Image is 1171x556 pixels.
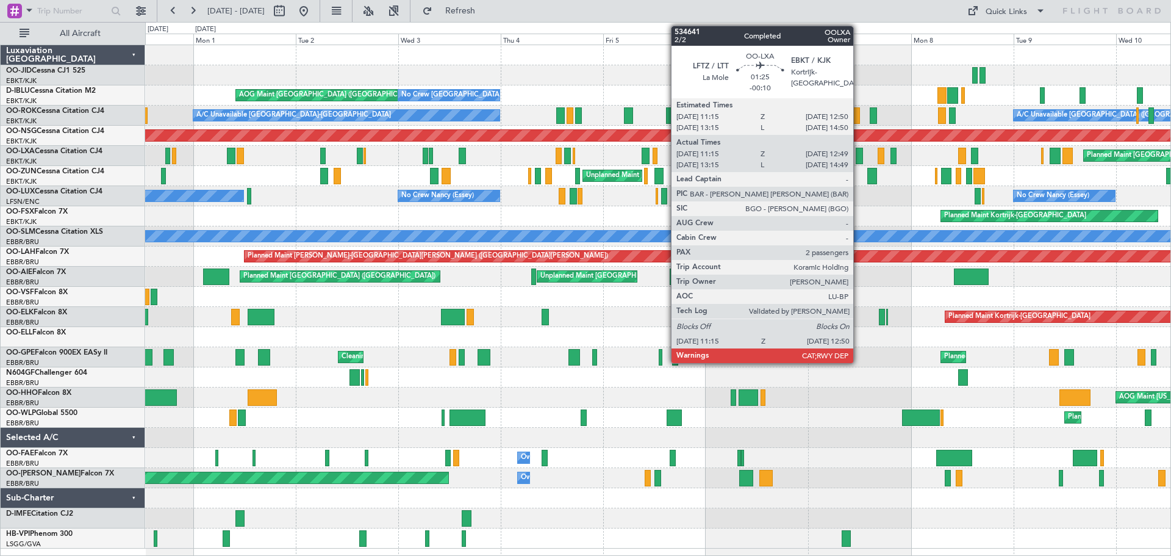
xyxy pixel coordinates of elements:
div: Sat 6 [706,34,808,45]
div: A/C Unavailable [GEOGRAPHIC_DATA]-[GEOGRAPHIC_DATA] [196,106,391,125]
a: OO-LXACessna Citation CJ4 [6,148,102,155]
a: HB-VPIPhenom 300 [6,530,73,538]
button: Refresh [417,1,490,21]
a: EBKT/KJK [6,177,37,186]
span: OO-JID [6,67,32,74]
div: [DATE] [148,24,168,35]
span: D-IMFE [6,510,31,518]
div: Planned Maint Kortrijk-[GEOGRAPHIC_DATA] [948,308,1090,326]
div: Planned Maint Liege [1068,408,1131,427]
a: LSGG/GVA [6,540,41,549]
a: EBKT/KJK [6,96,37,106]
a: LFSN/ENC [6,197,40,206]
a: OO-VSFFalcon 8X [6,289,68,296]
div: Wed 3 [398,34,501,45]
span: OO-FAE [6,450,34,457]
a: EBBR/BRU [6,237,39,247]
a: EBBR/BRU [6,358,39,367]
span: OO-VSF [6,289,34,296]
a: OO-ZUNCessna Citation CJ4 [6,168,104,175]
a: EBBR/BRU [6,298,39,307]
a: EBBR/BRU [6,378,39,388]
a: OO-ELKFalcon 8X [6,309,67,316]
div: Mon 8 [911,34,1014,45]
div: No Crew Nancy (Essey) [1017,187,1089,205]
div: Planned Maint [GEOGRAPHIC_DATA] ([GEOGRAPHIC_DATA] National) [944,348,1165,366]
a: OO-HHOFalcon 8X [6,389,71,397]
span: OO-FSX [6,208,34,215]
a: D-IMFECitation CJ2 [6,510,73,518]
a: OO-ELLFalcon 8X [6,329,66,336]
a: OO-SLMCessna Citation XLS [6,228,103,236]
a: EBKT/KJK [6,217,37,226]
span: N604GF [6,369,35,377]
a: OO-FSXFalcon 7X [6,208,68,215]
a: EBBR/BRU [6,278,39,287]
div: Owner Melsbroek Air Base [521,449,604,467]
span: OO-LAH [6,248,35,256]
div: Mon 1 [193,34,296,45]
a: OO-ROKCessna Citation CJ4 [6,107,104,115]
a: OO-NSGCessna Citation CJ4 [6,128,104,135]
div: Unplanned Maint [GEOGRAPHIC_DATA] ([GEOGRAPHIC_DATA] National) [540,267,770,286]
a: EBBR/BRU [6,479,39,488]
a: OO-FAEFalcon 7X [6,450,68,457]
div: Tue 2 [296,34,398,45]
a: OO-AIEFalcon 7X [6,269,66,276]
span: OO-ROK [6,107,37,115]
a: D-IBLUCessna Citation M2 [6,87,96,95]
input: Trip Number [37,2,107,20]
a: OO-JIDCessna CJ1 525 [6,67,85,74]
span: OO-LUX [6,188,35,195]
div: AOG Maint [GEOGRAPHIC_DATA] ([GEOGRAPHIC_DATA] National) [239,86,451,104]
div: Cleaning [GEOGRAPHIC_DATA] ([GEOGRAPHIC_DATA] National) [342,348,545,366]
button: Quick Links [961,1,1051,21]
a: EBBR/BRU [6,258,39,267]
a: EBBR/BRU [6,419,39,428]
span: OO-WLP [6,410,36,417]
div: Planned Maint [GEOGRAPHIC_DATA] ([GEOGRAPHIC_DATA]) [243,267,435,286]
a: EBBR/BRU [6,459,39,468]
a: EBBR/BRU [6,399,39,408]
span: All Aircraft [32,29,129,38]
a: N604GFChallenger 604 [6,369,87,377]
a: EBKT/KJK [6,76,37,85]
span: OO-ELL [6,329,32,336]
span: HB-VPI [6,530,30,538]
a: OO-[PERSON_NAME]Falcon 7X [6,470,114,477]
span: OO-SLM [6,228,35,236]
span: OO-GPE [6,349,35,356]
div: Unplanned Maint [GEOGRAPHIC_DATA] ([GEOGRAPHIC_DATA]) [586,167,787,185]
span: OO-ELK [6,309,34,316]
button: All Aircraft [13,24,132,43]
div: Sun 7 [808,34,911,45]
div: No Crew [GEOGRAPHIC_DATA] ([GEOGRAPHIC_DATA] National) [401,86,606,104]
div: Tue 9 [1014,34,1116,45]
a: OO-LUXCessna Citation CJ4 [6,188,102,195]
div: Planned Maint Kortrijk-[GEOGRAPHIC_DATA] [944,207,1086,225]
a: OO-LAHFalcon 7X [6,248,69,256]
span: Refresh [435,7,486,15]
span: OO-ZUN [6,168,37,175]
a: EBKT/KJK [6,137,37,146]
span: D-IBLU [6,87,30,95]
div: Owner Melsbroek Air Base [521,469,604,487]
div: Fri 5 [603,34,706,45]
a: OO-GPEFalcon 900EX EASy II [6,349,107,356]
span: OO-HHO [6,389,38,397]
div: Planned Maint [PERSON_NAME]-[GEOGRAPHIC_DATA][PERSON_NAME] ([GEOGRAPHIC_DATA][PERSON_NAME]) [248,247,608,265]
a: OO-WLPGlobal 5500 [6,410,77,417]
span: OO-AIE [6,269,32,276]
span: [DATE] - [DATE] [207,5,265,16]
a: EBKT/KJK [6,117,37,126]
a: EBBR/BRU [6,318,39,327]
div: Thu 4 [501,34,603,45]
div: [DATE] [195,24,216,35]
span: OO-LXA [6,148,35,155]
a: EBKT/KJK [6,157,37,166]
div: No Crew Nancy (Essey) [401,187,474,205]
span: OO-NSG [6,128,37,135]
span: OO-[PERSON_NAME] [6,470,81,477]
div: Quick Links [986,6,1027,18]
